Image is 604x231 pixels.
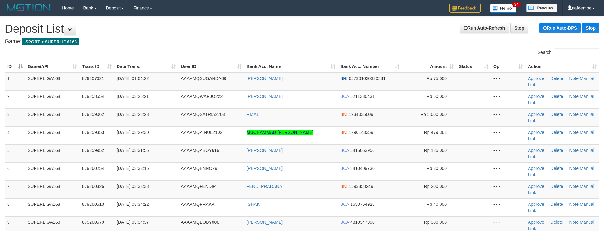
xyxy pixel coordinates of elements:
[117,76,149,81] span: [DATE] 01:04:22
[338,61,402,72] th: Bank Acc. Number: activate to sort column ascending
[528,130,544,135] a: Approve
[420,112,447,117] span: Rp 5,000,000
[491,162,525,180] td: - - -
[181,112,225,117] span: AAAAMQSATRIA2708
[25,180,80,198] td: SUPERLIGA168
[25,108,80,126] td: SUPERLIGA168
[181,202,214,207] span: AAAAMQPRAKA
[551,148,563,153] a: Delete
[117,148,149,153] span: [DATE] 03:31:55
[491,144,525,162] td: - - -
[5,108,25,126] td: 3
[340,202,349,207] span: BCA
[349,184,373,189] span: Copy 1593858249 to clipboard
[82,130,104,135] span: 879259353
[569,112,579,117] a: Note
[512,2,521,7] span: 34
[491,90,525,108] td: - - -
[247,166,283,171] a: [PERSON_NAME]
[5,162,25,180] td: 6
[5,38,599,45] h4: Game:
[247,148,283,153] a: [PERSON_NAME]
[25,162,80,180] td: SUPERLIGA168
[247,94,283,99] a: [PERSON_NAME]
[551,184,563,189] a: Delete
[5,90,25,108] td: 2
[426,166,447,171] span: Rp 30,000
[528,220,544,225] a: Approve
[510,23,528,33] a: Stop
[181,148,219,153] span: AAAAMQABOY619
[569,184,579,189] a: Note
[539,23,581,33] a: Run Auto-DPS
[114,61,178,72] th: Date Trans.: activate to sort column ascending
[5,144,25,162] td: 5
[349,112,373,117] span: Copy 1234035009 to clipboard
[181,76,226,81] span: AAAAMQSUGANDA09
[551,220,563,225] a: Delete
[528,166,544,171] a: Approve
[80,61,114,72] th: Trans ID: activate to sort column ascending
[82,202,104,207] span: 879260513
[181,220,219,225] span: AAAAMQBOBY008
[117,220,149,225] span: [DATE] 03:34:37
[349,76,385,81] span: Copy 657301030330531 to clipboard
[340,130,347,135] span: BNI
[244,61,338,72] th: Bank Acc. Name: activate to sort column ascending
[528,148,544,153] a: Approve
[528,202,594,213] a: Manual Link
[528,112,594,123] a: Manual Link
[117,202,149,207] span: [DATE] 03:34:22
[349,130,373,135] span: Copy 1790143359 to clipboard
[424,130,447,135] span: Rp 479,363
[569,220,579,225] a: Note
[22,38,79,45] span: ISPORT > SUPERLIGA168
[340,94,349,99] span: BCA
[82,220,104,225] span: 879260579
[350,94,375,99] span: Copy 5211330431 to clipboard
[491,61,525,72] th: Op: activate to sort column ascending
[181,130,222,135] span: AAAAMQAINUL2102
[350,202,375,207] span: Copy 1650754928 to clipboard
[25,126,80,144] td: SUPERLIGA168
[340,148,349,153] span: BCA
[460,23,509,33] a: Run Auto-Refresh
[25,144,80,162] td: SUPERLIGA168
[247,202,260,207] a: ISHAK
[82,166,104,171] span: 879260254
[528,94,594,105] a: Manual Link
[117,112,149,117] span: [DATE] 03:28:23
[25,61,80,72] th: Game/API: activate to sort column ascending
[181,184,216,189] span: AAAAMQFENDIP
[5,126,25,144] td: 4
[424,220,447,225] span: Rp 300,000
[551,202,563,207] a: Delete
[247,76,283,81] a: [PERSON_NAME]
[247,220,283,225] a: [PERSON_NAME]
[491,198,525,216] td: - - -
[528,76,594,87] a: Manual Link
[569,76,579,81] a: Note
[181,94,223,99] span: AAAAMQWARJO222
[569,94,579,99] a: Note
[5,61,25,72] th: ID: activate to sort column descending
[5,198,25,216] td: 8
[569,148,579,153] a: Note
[350,220,375,225] span: Copy 4810347398 to clipboard
[528,184,544,189] a: Approve
[491,180,525,198] td: - - -
[426,94,447,99] span: Rp 50,000
[5,180,25,198] td: 7
[456,61,491,72] th: Status: activate to sort column ascending
[340,112,347,117] span: BNI
[247,130,313,135] a: MUCHAMMAD [PERSON_NAME]
[82,112,104,117] span: 879259062
[528,166,594,177] a: Manual Link
[551,112,563,117] a: Delete
[350,166,375,171] span: Copy 8410409730 to clipboard
[25,90,80,108] td: SUPERLIGA168
[117,166,149,171] span: [DATE] 03:33:15
[340,166,349,171] span: BCA
[528,202,544,207] a: Approve
[426,76,447,81] span: Rp 75,000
